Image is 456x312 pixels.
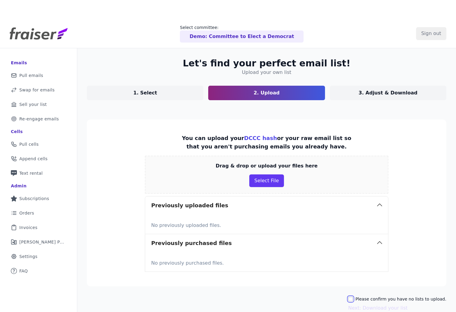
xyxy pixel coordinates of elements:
[5,69,72,82] a: Pull emails
[19,224,37,231] span: Invoices
[242,69,292,76] h4: Upload your own list
[5,152,72,165] a: Append cells
[244,135,277,141] a: DCCC hash
[5,83,72,97] a: Swap for emails
[151,201,228,210] h3: Previously uploaded files
[19,101,47,107] span: Sell your list
[19,239,65,245] span: [PERSON_NAME] Performance
[19,87,55,93] span: Swap for emails
[183,58,350,69] h2: Let's find your perfect email list!
[356,296,446,302] label: Please confirm you have no lists to upload.
[11,60,27,66] div: Emails
[416,27,446,40] input: Sign out
[249,174,284,187] button: Select File
[5,206,72,220] a: Orders
[145,196,388,215] button: Previously uploaded files
[5,138,72,151] a: Pull cells
[190,33,294,40] p: Demo: Committee to Elect a Democrat
[19,196,49,202] span: Subscriptions
[254,89,280,97] p: 2. Upload
[5,98,72,111] a: Sell your list
[348,304,408,312] button: Next: Download your list
[10,27,68,40] img: Fraiser Logo
[87,86,203,100] a: 1. Select
[5,221,72,234] a: Invoices
[330,86,446,100] a: 3. Adjust & Download
[180,24,304,43] a: Select committee: Demo: Committee to Elect a Democrat
[180,24,304,30] p: Select committee:
[145,234,388,252] button: Previously purchased files
[5,264,72,278] a: FAQ
[133,89,157,97] p: 1. Select
[19,170,43,176] span: Text rental
[5,192,72,205] a: Subscriptions
[19,116,59,122] span: Re-engage emails
[208,86,325,100] a: 2. Upload
[5,250,72,263] a: Settings
[5,235,72,249] a: [PERSON_NAME] Performance
[19,72,43,78] span: Pull emails
[19,156,48,162] span: Append cells
[151,219,382,229] p: No previously uploaded files.
[19,141,39,147] span: Pull cells
[175,134,358,151] p: You can upload your or your raw email list so that you aren't purchasing emails you already have.
[5,167,72,180] a: Text rental
[151,239,232,247] h3: Previously purchased files
[19,210,34,216] span: Orders
[19,253,37,259] span: Settings
[359,89,417,97] p: 3. Adjust & Download
[5,112,72,126] a: Re-engage emails
[215,162,317,170] p: Drag & drop or upload your files here
[19,268,28,274] span: FAQ
[11,129,23,135] div: Cells
[11,183,27,189] div: Admin
[151,257,382,267] p: No previously purchased files.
